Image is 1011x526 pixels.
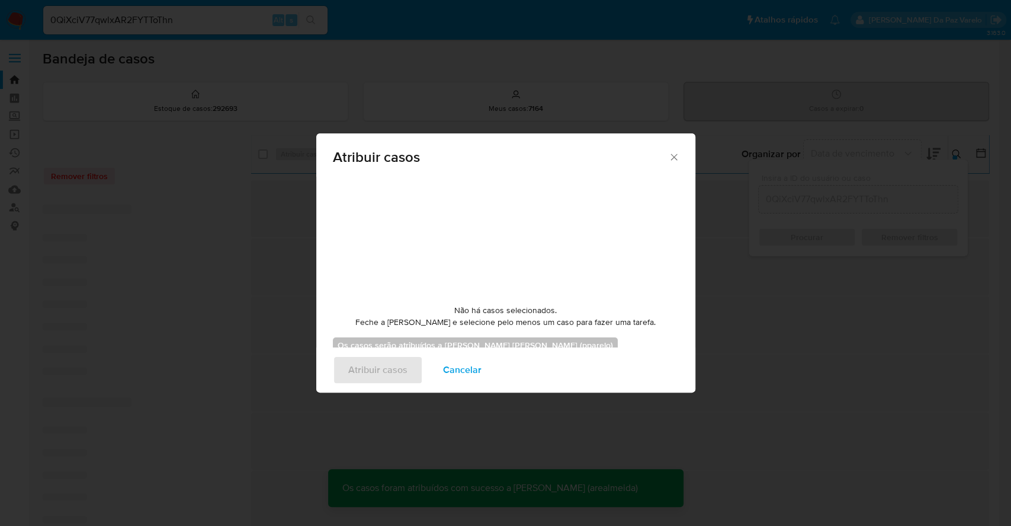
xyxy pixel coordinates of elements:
[338,339,613,351] b: Os casos serão atribuídos a [PERSON_NAME] [PERSON_NAME] (pparelo)
[428,356,497,384] button: Cancelar
[417,177,595,295] img: yH5BAEAAAAALAAAAAABAAEAAAIBRAA7
[454,305,557,317] span: Não há casos selecionados.
[355,317,656,329] span: Feche a [PERSON_NAME] e selecione pelo menos um caso para fazer uma tarefa.
[316,133,695,393] div: assign-modal
[668,151,679,162] button: Fechar a janela
[333,150,669,164] span: Atribuir casos
[443,357,482,383] span: Cancelar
